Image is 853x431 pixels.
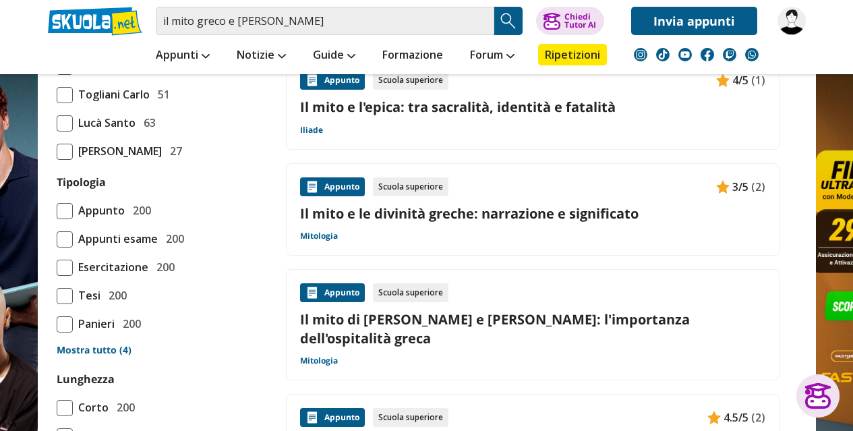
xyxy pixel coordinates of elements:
span: 200 [151,258,175,276]
a: Ripetizioni [538,44,607,65]
img: Appunti contenuto [305,74,319,87]
div: Scuola superiore [373,71,448,90]
div: Appunto [300,408,365,427]
span: 200 [160,230,184,248]
a: Forum [467,44,518,68]
a: Il mito di [PERSON_NAME] e [PERSON_NAME]: l'importanza dell'ospitalità greca [300,310,765,347]
img: boscogrande [777,7,806,35]
label: Lunghezza [57,372,115,386]
span: 51 [152,86,170,103]
span: 200 [111,399,135,416]
button: Search Button [494,7,523,35]
img: facebook [701,48,714,61]
div: Scuola superiore [373,177,448,196]
img: instagram [634,48,647,61]
span: (2) [751,178,765,196]
img: tiktok [656,48,670,61]
span: 63 [138,114,156,132]
div: Appunto [300,71,365,90]
div: Appunto [300,283,365,302]
img: Appunti contenuto [305,286,319,299]
img: Appunti contenuto [716,74,730,87]
a: Mitologia [300,355,338,366]
div: Scuola superiore [373,283,448,302]
a: Formazione [379,44,446,68]
img: Cerca appunti, riassunti o versioni [498,11,519,31]
a: Invia appunti [631,7,757,35]
span: Appunti esame [73,230,158,248]
div: Scuola superiore [373,408,448,427]
button: ChiediTutor AI [536,7,604,35]
img: Appunti contenuto [716,180,730,194]
a: Iliade [300,125,323,136]
span: Panieri [73,315,115,333]
div: Appunto [300,177,365,196]
span: Togliani Carlo [73,86,150,103]
span: Esercitazione [73,258,148,276]
img: Appunti contenuto [305,411,319,424]
span: 200 [127,202,151,219]
img: Appunti contenuto [305,180,319,194]
label: Tipologia [57,175,106,190]
span: (1) [751,71,765,89]
span: 27 [165,142,182,160]
span: 200 [103,287,127,304]
span: Corto [73,399,109,416]
span: 4/5 [732,71,748,89]
a: Guide [310,44,359,68]
span: 4.5/5 [724,409,748,426]
img: Appunti contenuto [707,411,721,424]
span: Appunto [73,202,125,219]
a: Notizie [233,44,289,68]
span: Lucà Santo [73,114,136,132]
span: 200 [117,315,141,333]
input: Cerca appunti, riassunti o versioni [156,7,494,35]
div: Chiedi Tutor AI [564,13,596,29]
a: Mostra tutto (4) [57,343,251,357]
img: WhatsApp [745,48,759,61]
span: (2) [751,409,765,426]
a: Mitologia [300,231,338,241]
span: 3/5 [732,178,748,196]
a: Il mito e le divinità greche: narrazione e significato [300,204,765,223]
img: youtube [678,48,692,61]
span: [PERSON_NAME] [73,142,162,160]
a: Il mito e l'epica: tra sacralità, identità e fatalità [300,98,765,116]
a: Appunti [152,44,213,68]
img: twitch [723,48,736,61]
span: Tesi [73,287,100,304]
